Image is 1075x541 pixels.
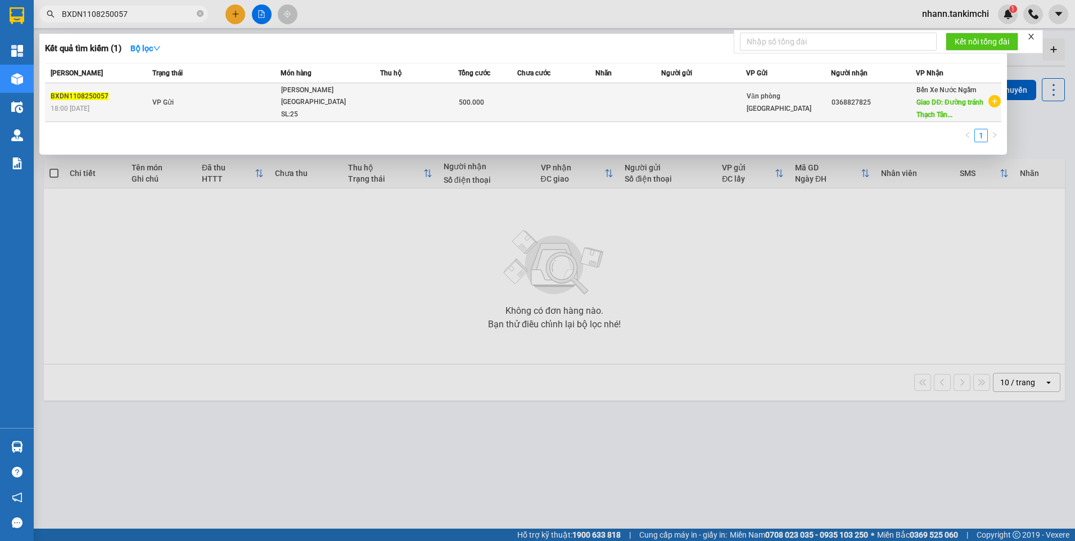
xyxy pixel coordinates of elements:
[197,9,204,20] span: close-circle
[831,69,868,77] span: Người nhận
[916,86,976,94] span: Bến Xe Nước Ngầm
[153,44,161,52] span: down
[152,98,174,106] span: VP Gửi
[197,10,204,17] span: close-circle
[459,98,484,106] span: 500.000
[51,69,103,77] span: [PERSON_NAME]
[121,39,170,57] button: Bộ lọcdown
[916,69,943,77] span: VP Nhận
[10,7,24,24] img: logo-vxr
[916,98,983,119] span: Giao DĐ: Đường tránh Thạch Tân...
[281,84,365,109] div: [PERSON_NAME][GEOGRAPHIC_DATA]
[11,45,23,57] img: dashboard-icon
[458,69,490,77] span: Tổng cước
[45,43,121,55] h3: Kết quả tìm kiếm ( 1 )
[47,10,55,18] span: search
[51,92,109,100] span: BXDN1108250057
[11,441,23,453] img: warehouse-icon
[991,132,998,138] span: right
[746,69,767,77] span: VP Gửi
[974,129,988,142] li: 1
[595,69,612,77] span: Nhãn
[964,132,971,138] span: left
[988,129,1001,142] li: Next Page
[946,33,1018,51] button: Kết nối tổng đài
[281,69,311,77] span: Món hàng
[11,101,23,113] img: warehouse-icon
[12,492,22,503] span: notification
[11,157,23,169] img: solution-icon
[12,517,22,528] span: message
[11,73,23,85] img: warehouse-icon
[975,129,987,142] a: 1
[281,109,365,121] div: SL: 25
[988,95,1001,107] span: plus-circle
[988,129,1001,142] button: right
[517,69,550,77] span: Chưa cước
[961,129,974,142] li: Previous Page
[747,92,811,112] span: Văn phòng [GEOGRAPHIC_DATA]
[961,129,974,142] button: left
[51,105,89,112] span: 18:00 [DATE]
[62,8,195,20] input: Tìm tên, số ĐT hoặc mã đơn
[955,35,1009,48] span: Kết nối tổng đài
[1027,33,1035,40] span: close
[12,467,22,477] span: question-circle
[380,69,401,77] span: Thu hộ
[11,129,23,141] img: warehouse-icon
[152,69,183,77] span: Trạng thái
[130,44,161,53] strong: Bộ lọc
[740,33,937,51] input: Nhập số tổng đài
[832,97,915,109] div: 0368827825
[661,69,692,77] span: Người gửi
